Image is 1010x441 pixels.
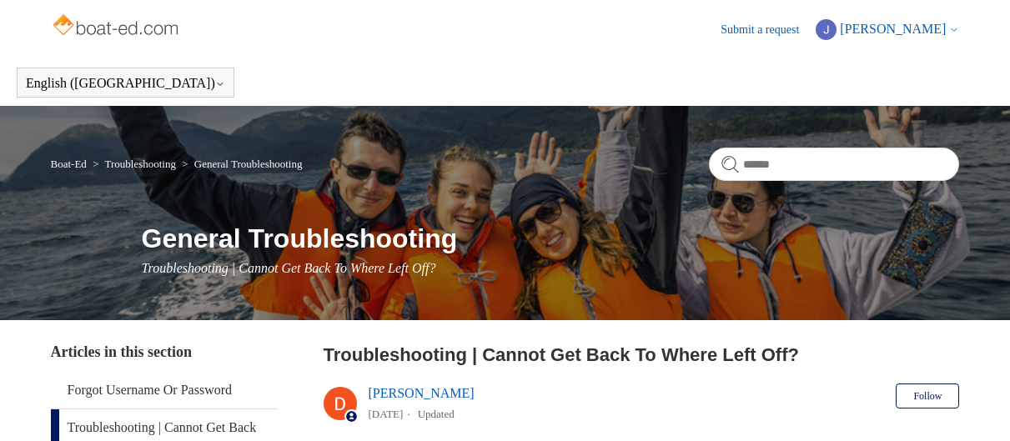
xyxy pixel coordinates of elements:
[142,218,960,258] h1: General Troubleshooting
[324,341,960,368] h2: Troubleshooting | Cannot Get Back To Where Left Off?
[369,386,475,400] a: [PERSON_NAME]
[418,408,455,420] li: Updated
[51,343,192,360] span: Articles in this section
[51,372,278,408] a: Forgot Username Or Password
[721,21,816,38] a: Submit a request
[51,158,90,170] li: Boat-Ed
[816,19,959,40] button: [PERSON_NAME]
[194,158,303,170] a: General Troubleshooting
[104,158,175,170] a: Troubleshooting
[709,148,959,181] input: Search
[840,22,946,36] span: [PERSON_NAME]
[51,158,87,170] a: Boat-Ed
[178,158,302,170] li: General Troubleshooting
[89,158,178,170] li: Troubleshooting
[51,10,183,43] img: Boat-Ed Help Center home page
[26,76,225,91] button: English ([GEOGRAPHIC_DATA])
[369,408,404,420] time: 05/14/2024, 16:31
[142,261,436,275] span: Troubleshooting | Cannot Get Back To Where Left Off?
[896,383,959,408] button: Follow Article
